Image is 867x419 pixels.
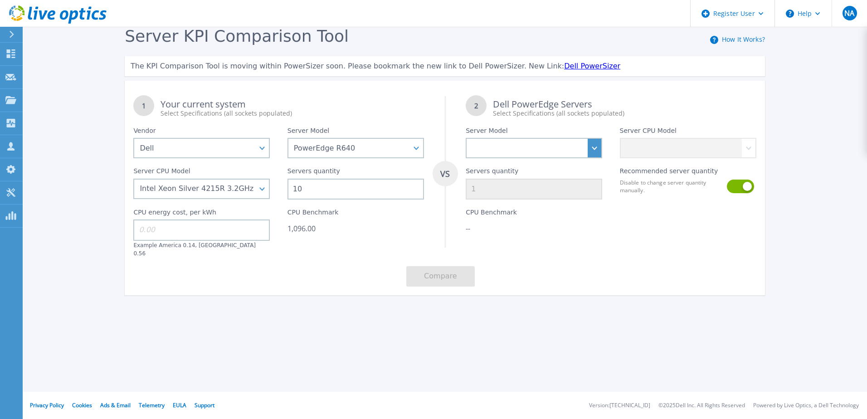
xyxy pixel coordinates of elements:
tspan: 1 [142,101,146,110]
span: The KPI Comparison Tool is moving within PowerSizer soon. Please bookmark the new link to Dell Po... [131,62,564,70]
li: Version: [TECHNICAL_ID] [589,403,650,409]
label: Servers quantity [466,167,518,178]
div: Select Specifications (all sockets populated) [161,109,424,118]
label: Server CPU Model [133,167,190,178]
label: Server CPU Model [620,127,677,138]
a: EULA [173,401,186,409]
label: Server Model [287,127,329,138]
div: -- [466,224,602,233]
a: Support [195,401,214,409]
tspan: VS [440,168,450,179]
a: How It Works? [722,35,765,44]
input: 0.00 [133,219,270,240]
div: Dell PowerEdge Servers [493,100,756,118]
div: Your current system [161,100,424,118]
button: Compare [406,266,475,287]
a: Privacy Policy [30,401,64,409]
label: CPU Benchmark [287,209,339,219]
a: Dell PowerSizer [564,62,620,70]
label: CPU Benchmark [466,209,517,219]
a: Telemetry [139,401,165,409]
tspan: 2 [474,101,478,110]
li: © 2025 Dell Inc. All Rights Reserved [658,403,745,409]
label: CPU energy cost, per kWh [133,209,216,219]
label: Vendor [133,127,156,138]
label: Recommended server quantity [620,167,718,178]
label: Server Model [466,127,507,138]
label: Disable to change server quantity manually. [620,179,721,194]
li: Powered by Live Optics, a Dell Technology [753,403,859,409]
div: Select Specifications (all sockets populated) [493,109,756,118]
label: Example America 0.14, [GEOGRAPHIC_DATA] 0.56 [133,242,256,257]
a: Ads & Email [100,401,131,409]
span: Server KPI Comparison Tool [125,27,349,45]
a: Cookies [72,401,92,409]
div: 1,096.00 [287,224,424,233]
span: NA [844,10,854,17]
label: Servers quantity [287,167,340,178]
